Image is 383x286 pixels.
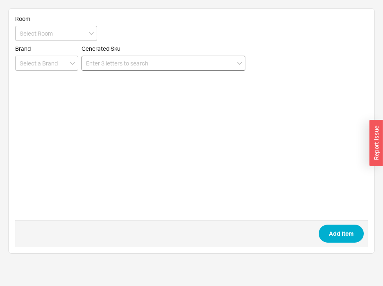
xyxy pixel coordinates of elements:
[237,62,242,65] svg: open menu
[82,45,120,52] span: Generated Sku
[15,45,31,52] span: Brand
[319,225,364,243] button: Add Item
[15,26,97,41] input: Select Room
[89,32,94,35] svg: open menu
[329,229,354,239] span: Add Item
[70,62,75,65] svg: open menu
[82,56,245,71] input: Enter 3 letters to search
[15,15,30,22] span: Room
[15,56,78,71] input: Select a Brand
